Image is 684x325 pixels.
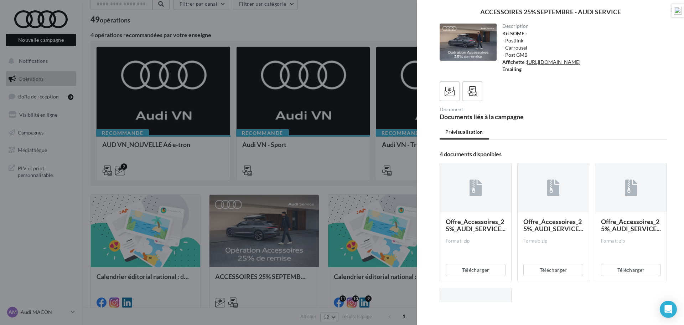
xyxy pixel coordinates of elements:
[523,264,583,276] button: Télécharger
[446,264,506,276] button: Télécharger
[502,24,662,29] div: Description
[502,66,522,72] strong: Emailing
[446,218,506,233] span: Offre_Accessoires_25%_AUDI_SERVICE...
[523,238,583,244] div: Format: zip
[601,238,661,244] div: Format: zip
[502,59,527,65] strong: Affichette :
[601,264,661,276] button: Télécharger
[502,30,527,36] strong: Kit SOME :
[428,9,673,15] div: ACCESSOIRES 25% SEPTEMBRE - AUDI SERVICE
[440,151,667,157] div: 4 documents disponibles
[440,113,550,120] div: Documents liés à la campagne
[601,218,661,233] span: Offre_Accessoires_25%_AUDI_SERVICE...
[502,30,662,73] div: - Postlink - Carrousel - Post GMB
[446,238,506,244] div: Format: zip
[660,301,677,318] div: Open Intercom Messenger
[440,107,550,112] div: Document
[523,218,583,233] span: Offre_Accessoires_25%_AUDI_SERVICE...
[527,59,580,65] a: [URL][DOMAIN_NAME]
